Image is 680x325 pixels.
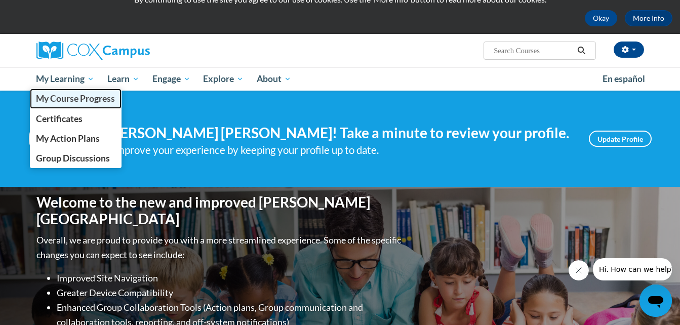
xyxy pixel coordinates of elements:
a: Learn [101,67,146,91]
a: Group Discussions [30,148,122,168]
span: Hi. How can we help? [6,7,82,15]
span: About [257,73,291,85]
li: Greater Device Compatibility [57,286,404,300]
button: Search [574,45,589,57]
span: My Action Plans [36,133,100,144]
a: Cox Campus [36,42,229,60]
span: Learn [107,73,139,85]
a: My Course Progress [30,89,122,108]
p: Overall, we are proud to provide you with a more streamlined experience. Some of the specific cha... [36,233,404,262]
span: Engage [152,73,190,85]
a: My Action Plans [30,129,122,148]
span: Explore [203,73,244,85]
a: En español [596,68,652,90]
li: Improved Site Navigation [57,271,404,286]
span: My Learning [36,73,94,85]
img: Profile Image [29,116,74,161]
h4: Hi [PERSON_NAME] [PERSON_NAME]! Take a minute to review your profile. [90,125,574,142]
span: My Course Progress [36,93,115,104]
a: Update Profile [589,131,652,147]
button: Okay [585,10,617,26]
iframe: Message from company [593,258,672,280]
span: Group Discussions [36,153,110,164]
span: En español [603,73,645,84]
a: About [250,67,298,91]
iframe: Button to launch messaging window [639,285,672,317]
input: Search Courses [493,45,574,57]
a: More Info [625,10,672,26]
a: Explore [196,67,250,91]
img: Cox Campus [36,42,150,60]
div: Help improve your experience by keeping your profile up to date. [90,142,574,158]
div: Main menu [21,67,659,91]
a: Certificates [30,109,122,129]
button: Account Settings [614,42,644,58]
iframe: Close message [569,260,589,280]
a: My Learning [30,67,101,91]
a: Engage [146,67,197,91]
span: Certificates [36,113,83,124]
h1: Welcome to the new and improved [PERSON_NAME][GEOGRAPHIC_DATA] [36,194,404,228]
